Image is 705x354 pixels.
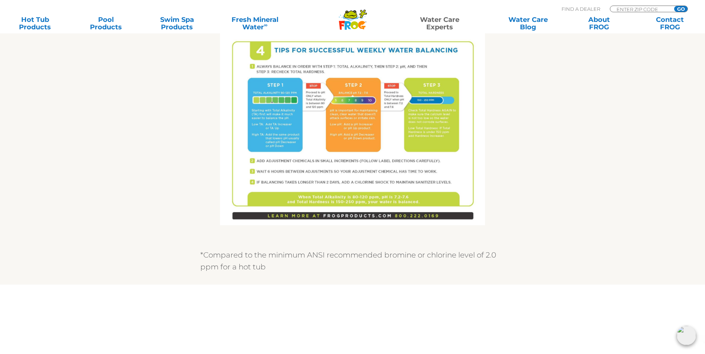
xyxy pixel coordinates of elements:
p: Find A Dealer [562,6,600,12]
a: PoolProducts [78,16,134,31]
a: Hot TubProducts [7,16,63,31]
img: openIcon [677,326,696,345]
a: AboutFROG [571,16,627,31]
a: Water CareExperts [395,16,485,31]
a: ContactFROG [642,16,698,31]
a: Swim SpaProducts [149,16,205,31]
p: *Compared to the minimum ANSI recommended bromine or chlorine level of 2.0 ppm for a hot tub [200,249,505,273]
a: Water CareBlog [500,16,556,31]
sup: ∞ [264,22,268,28]
input: Zip Code Form [616,6,666,12]
a: Fresh MineralWater∞ [220,16,290,31]
input: GO [674,6,688,12]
